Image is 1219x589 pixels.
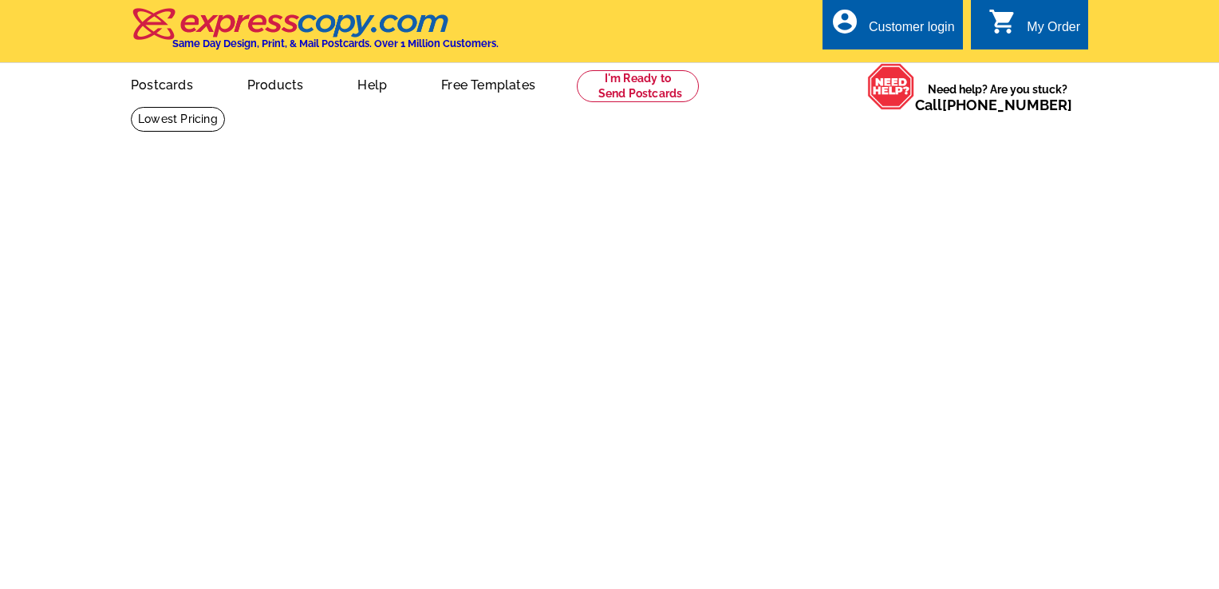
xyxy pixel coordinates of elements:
a: Help [332,65,412,102]
span: Need help? Are you stuck? [915,81,1080,113]
a: Products [222,65,329,102]
span: Call [915,97,1072,113]
h4: Same Day Design, Print, & Mail Postcards. Over 1 Million Customers. [172,38,499,49]
img: help [867,63,915,110]
div: My Order [1027,20,1080,42]
i: account_circle [830,7,859,36]
a: account_circle Customer login [830,18,955,38]
a: Postcards [105,65,219,102]
a: Same Day Design, Print, & Mail Postcards. Over 1 Million Customers. [131,19,499,49]
i: shopping_cart [988,7,1017,36]
a: shopping_cart My Order [988,18,1080,38]
a: Free Templates [416,65,561,102]
a: [PHONE_NUMBER] [942,97,1072,113]
div: Customer login [869,20,955,42]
